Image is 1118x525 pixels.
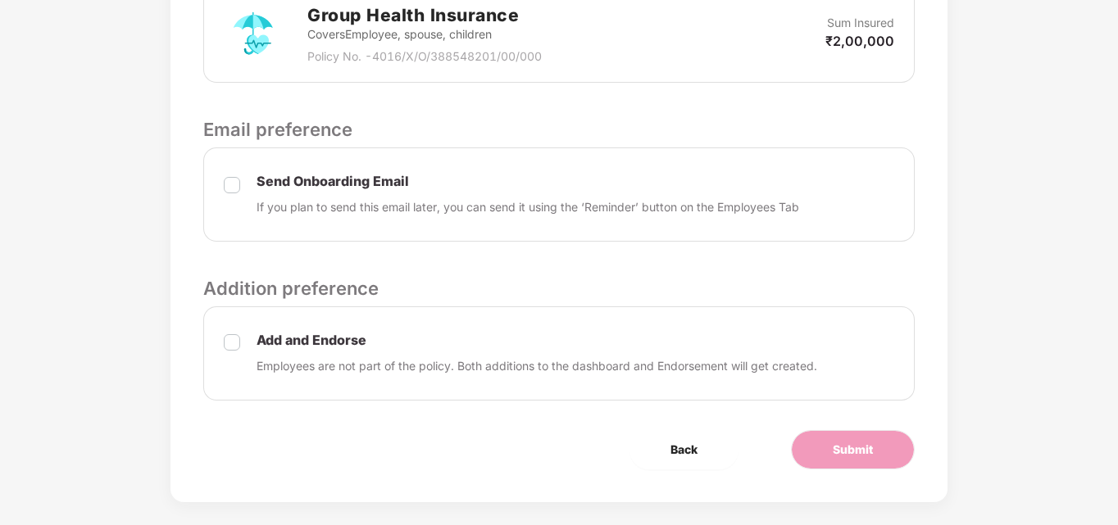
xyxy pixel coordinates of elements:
[257,173,799,190] p: Send Onboarding Email
[257,332,817,349] p: Add and Endorse
[203,274,914,302] p: Addition preference
[257,357,817,375] p: Employees are not part of the policy. Both additions to the dashboard and Endorsement will get cr...
[827,14,894,32] p: Sum Insured
[224,4,283,63] img: svg+xml;base64,PHN2ZyB4bWxucz0iaHR0cDovL3d3dy53My5vcmcvMjAwMC9zdmciIHdpZHRoPSI3MiIgaGVpZ2h0PSI3Mi...
[307,2,542,29] h2: Group Health Insurance
[203,115,914,143] p: Email preference
[629,430,739,469] button: Back
[307,48,542,66] p: Policy No. - 4016/X/O/388548201/00/000
[257,198,799,216] p: If you plan to send this email later, you can send it using the ‘Reminder’ button on the Employee...
[670,441,698,459] span: Back
[791,430,915,469] button: Submit
[307,25,542,43] p: Covers Employee, spouse, children
[825,32,894,50] p: ₹2,00,000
